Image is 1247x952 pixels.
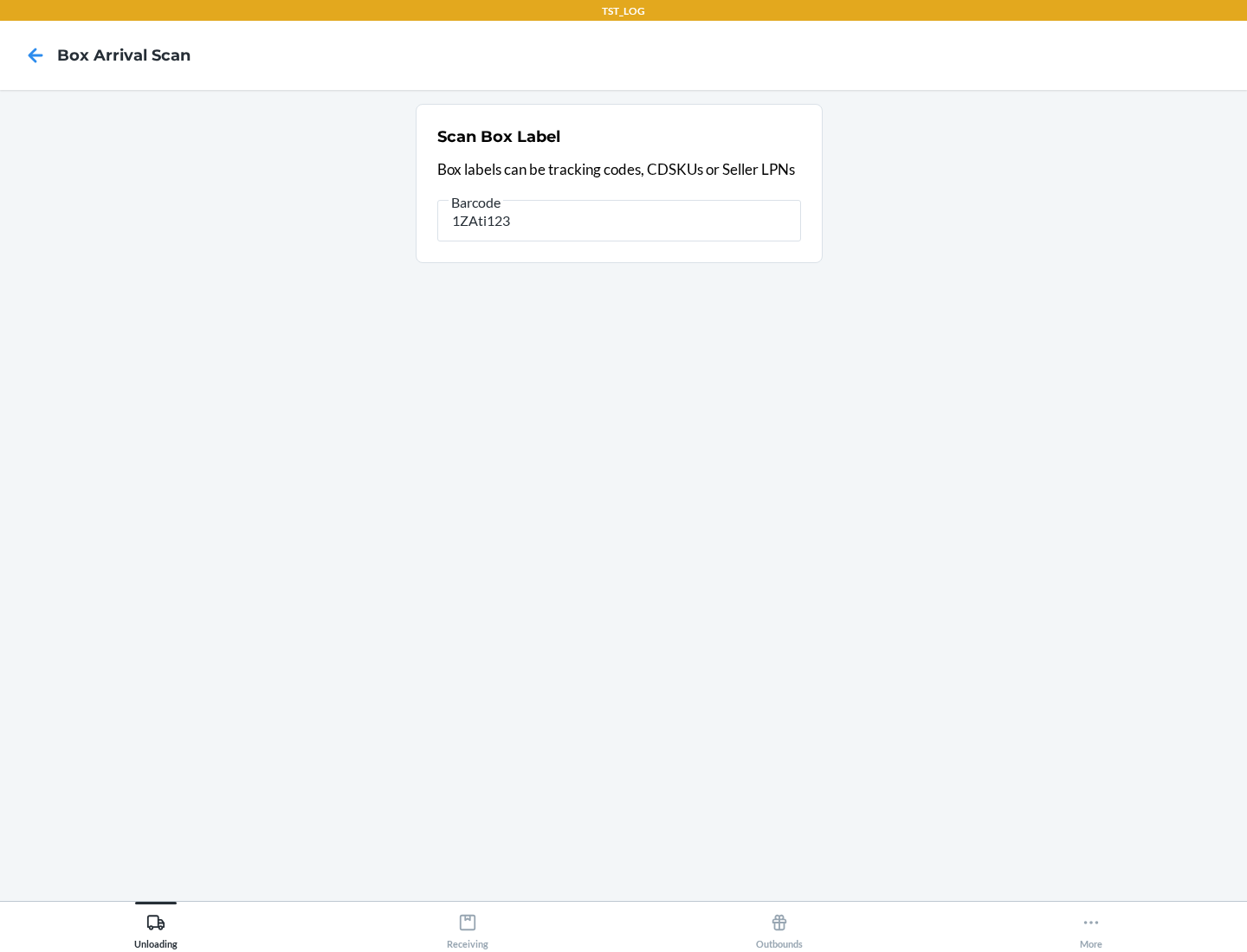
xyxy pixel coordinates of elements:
[437,125,560,148] h2: Scan Box Label
[134,906,178,949] div: Unloading
[602,3,645,19] p: TST_LOG
[1080,906,1102,949] div: More
[437,200,801,241] input: Barcode
[57,44,191,67] h4: Box Arrival Scan
[447,906,488,949] div: Receiving
[449,194,503,211] span: Barcode
[623,902,935,949] button: Outbounds
[935,902,1247,949] button: More
[437,158,801,181] p: Box labels can be tracking codes, CDSKUs or Seller LPNs
[756,906,803,949] div: Outbounds
[312,902,623,949] button: Receiving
